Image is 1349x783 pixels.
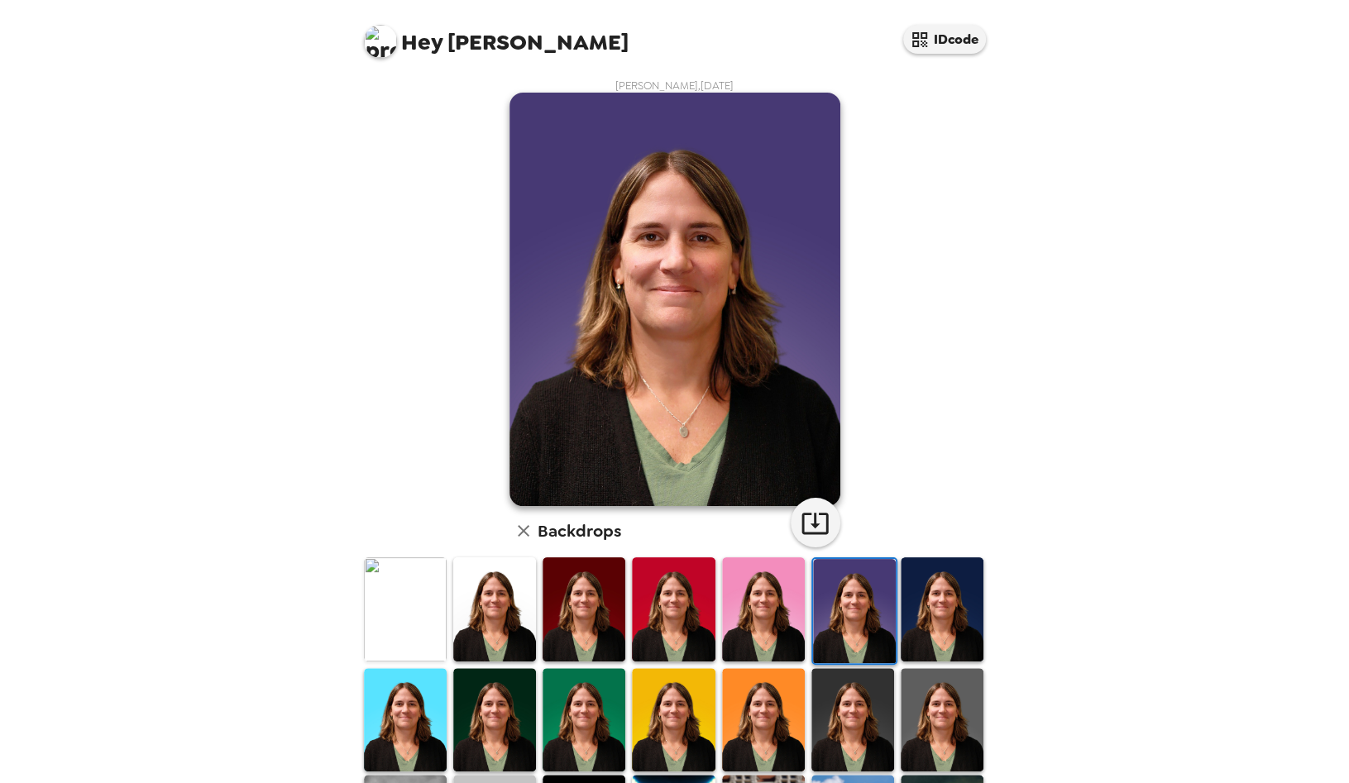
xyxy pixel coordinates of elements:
[401,27,442,57] span: Hey
[509,93,840,506] img: user
[364,17,629,54] span: [PERSON_NAME]
[538,518,621,544] h6: Backdrops
[615,79,734,93] span: [PERSON_NAME] , [DATE]
[903,25,986,54] button: IDcode
[364,557,447,661] img: Original
[364,25,397,58] img: profile pic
